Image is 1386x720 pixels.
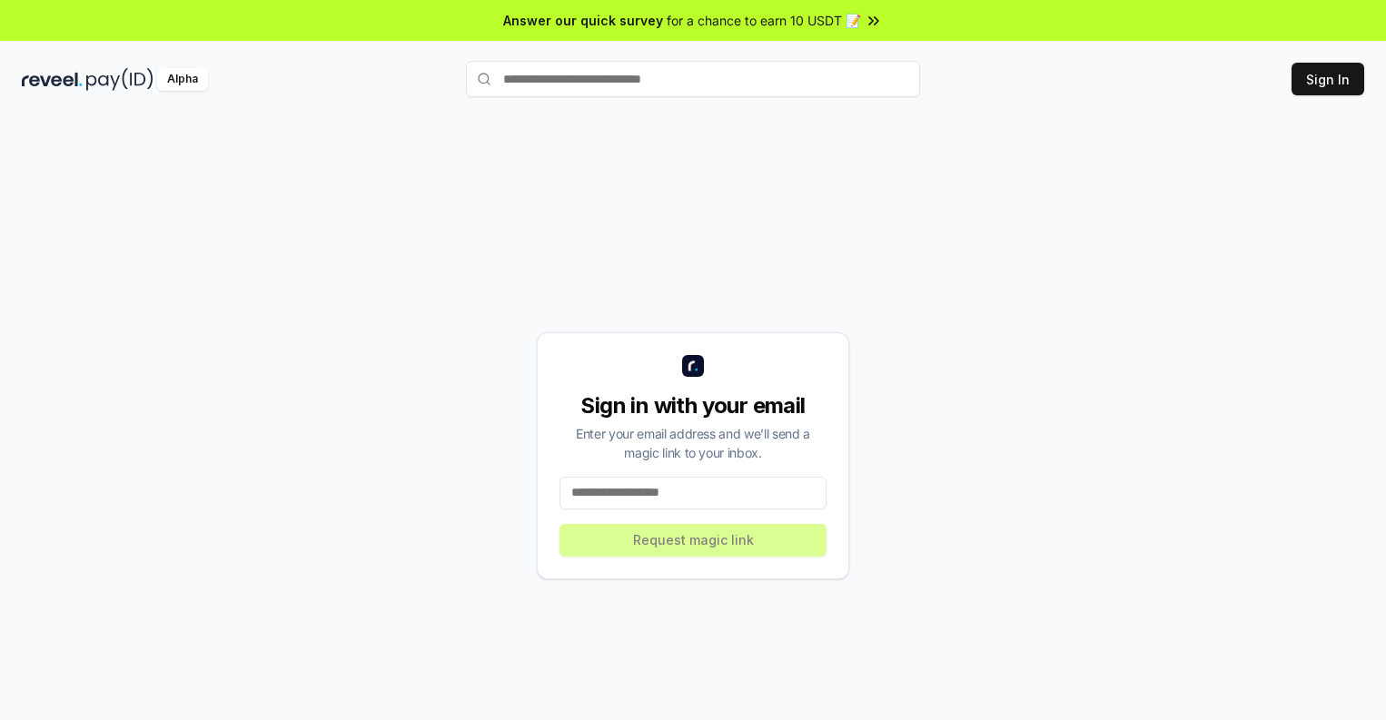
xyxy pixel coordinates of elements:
[559,424,827,462] div: Enter your email address and we’ll send a magic link to your inbox.
[157,68,208,91] div: Alpha
[503,11,663,30] span: Answer our quick survey
[682,355,704,377] img: logo_small
[559,391,827,420] div: Sign in with your email
[1292,63,1364,95] button: Sign In
[667,11,861,30] span: for a chance to earn 10 USDT 📝
[86,68,153,91] img: pay_id
[22,68,83,91] img: reveel_dark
